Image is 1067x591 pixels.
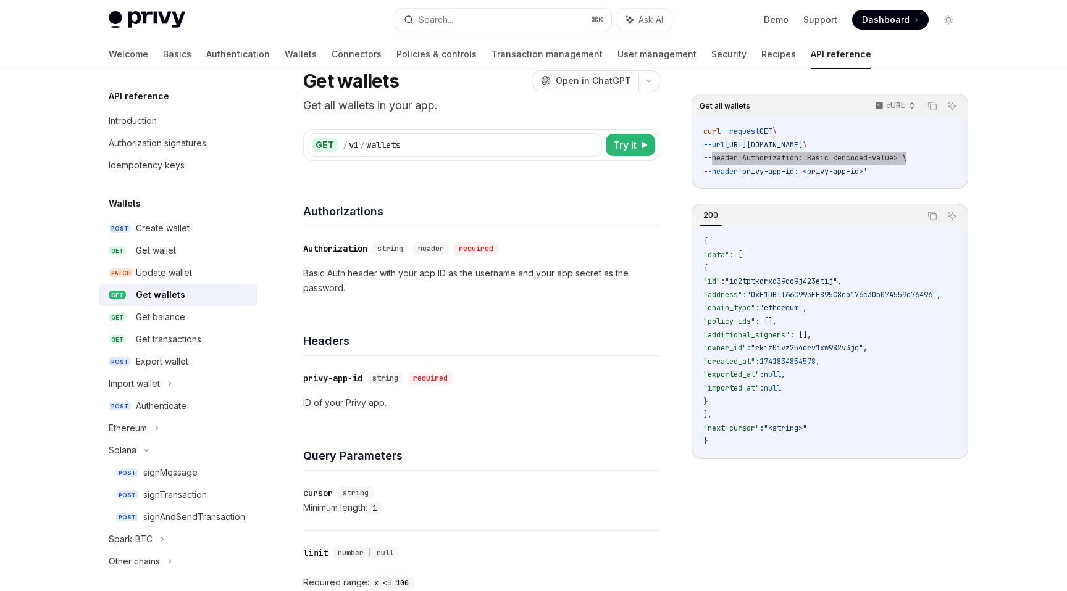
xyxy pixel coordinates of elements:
[136,243,176,258] div: Get wallet
[303,575,659,590] div: Required range:
[703,263,708,273] span: {
[109,313,126,322] span: GET
[863,343,868,353] span: ,
[109,196,141,211] h5: Wallets
[109,376,160,391] div: Import wallet
[703,153,738,163] span: --header
[99,306,257,328] a: GETGet balance
[303,447,659,464] h4: Query Parameters
[738,167,868,176] span: 'privy-app-id: <privy-app-id>'
[303,487,333,499] div: cursor
[109,136,206,151] div: Authorization signatures
[109,443,136,458] div: Solana
[862,14,910,26] span: Dashboard
[703,343,747,353] span: "owner_id"
[781,370,785,379] span: ,
[136,399,186,413] div: Authenticate
[703,423,759,433] span: "next_cursor"
[747,343,751,353] span: :
[99,350,257,373] a: POSTExport wallet
[886,101,905,110] p: cURL
[116,468,138,477] span: POST
[109,224,131,233] span: POST
[99,154,257,176] a: Idempotency keys
[939,10,958,30] button: Toggle dark mode
[349,139,359,151] div: v1
[366,139,401,151] div: wallets
[116,490,138,500] span: POST
[109,421,147,436] div: Ethereum
[790,330,811,340] span: : [],
[852,10,929,30] a: Dashboard
[803,14,837,26] a: Support
[703,290,742,300] span: "address"
[377,244,403,254] span: string
[703,436,708,446] span: }
[343,139,348,151] div: /
[803,303,807,313] span: ,
[613,138,637,152] span: Try it
[99,132,257,154] a: Authorization signatures
[303,333,659,349] h4: Headers
[303,266,659,295] p: Basic Auth header with your app ID as the username and your app secret as the password.
[109,532,153,547] div: Spark BTC
[206,39,270,69] a: Authentication
[764,383,781,393] span: null
[369,577,414,589] code: x <= 100
[99,217,257,239] a: POSTCreate wallet
[711,39,747,69] a: Security
[109,357,131,366] span: POST
[99,506,257,528] a: POSTsignAndSendTransaction
[944,98,960,114] button: Ask AI
[721,276,725,286] span: :
[764,370,781,379] span: null
[533,70,638,91] button: Open in ChatGPT
[109,554,160,569] div: Other chains
[136,265,192,280] div: Update wallet
[285,39,317,69] a: Wallets
[703,316,755,326] span: "policy_ids"
[703,140,725,150] span: --url
[837,276,842,286] span: ,
[759,423,764,433] span: :
[759,383,764,393] span: :
[703,126,721,136] span: curl
[136,332,201,347] div: Get transactions
[738,153,902,163] span: 'Authorization: Basic <encoded-value>'
[764,423,807,433] span: "<string>"
[703,303,755,313] span: "chain_type"
[99,110,257,132] a: Introduction
[303,203,659,220] h4: Authorizations
[367,502,382,515] code: 1
[703,236,708,246] span: {
[811,39,871,69] a: API reference
[396,39,477,69] a: Policies & controls
[332,39,382,69] a: Connectors
[772,126,777,136] span: \
[755,316,777,326] span: : [],
[109,291,126,300] span: GET
[703,330,790,340] span: "additional_signers"
[136,354,188,369] div: Export wallet
[703,276,721,286] span: "id"
[143,465,198,480] div: signMessage
[454,242,498,255] div: required
[759,126,772,136] span: GET
[99,461,257,484] a: POSTsignMessage
[303,372,362,384] div: privy-app-id
[143,487,207,502] div: signTransaction
[868,96,921,117] button: cURL
[492,39,603,69] a: Transaction management
[759,303,803,313] span: "ethereum"
[343,488,369,498] span: string
[372,373,398,383] span: string
[700,101,750,111] span: Get all wallets
[703,410,712,419] span: ],
[703,370,759,379] span: "exported_at"
[99,328,257,350] a: GETGet transactions
[700,208,722,223] div: 200
[764,14,789,26] a: Demo
[109,158,185,173] div: Idempotency keys
[109,246,126,255] span: GET
[816,357,820,366] span: ,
